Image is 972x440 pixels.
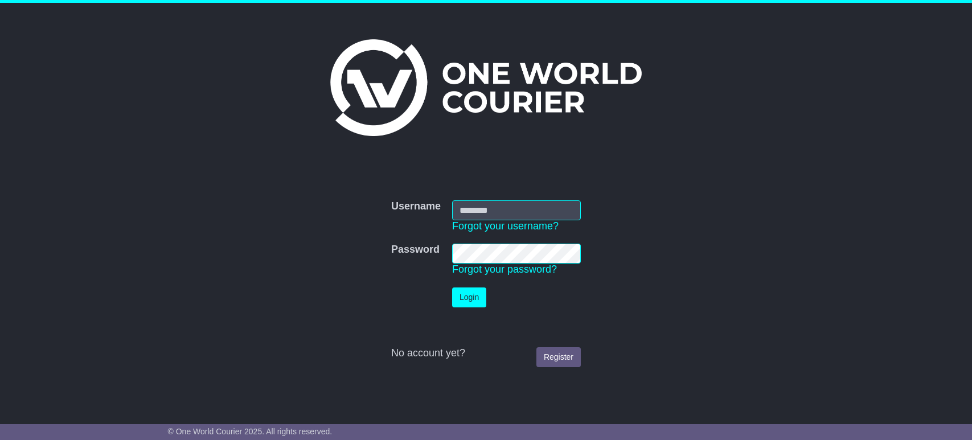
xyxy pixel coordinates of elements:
img: One World [330,39,641,136]
a: Register [536,347,581,367]
a: Forgot your username? [452,220,559,232]
div: No account yet? [391,347,581,360]
label: Username [391,200,441,213]
label: Password [391,244,440,256]
a: Forgot your password? [452,264,557,275]
button: Login [452,287,486,307]
span: © One World Courier 2025. All rights reserved. [168,427,333,436]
